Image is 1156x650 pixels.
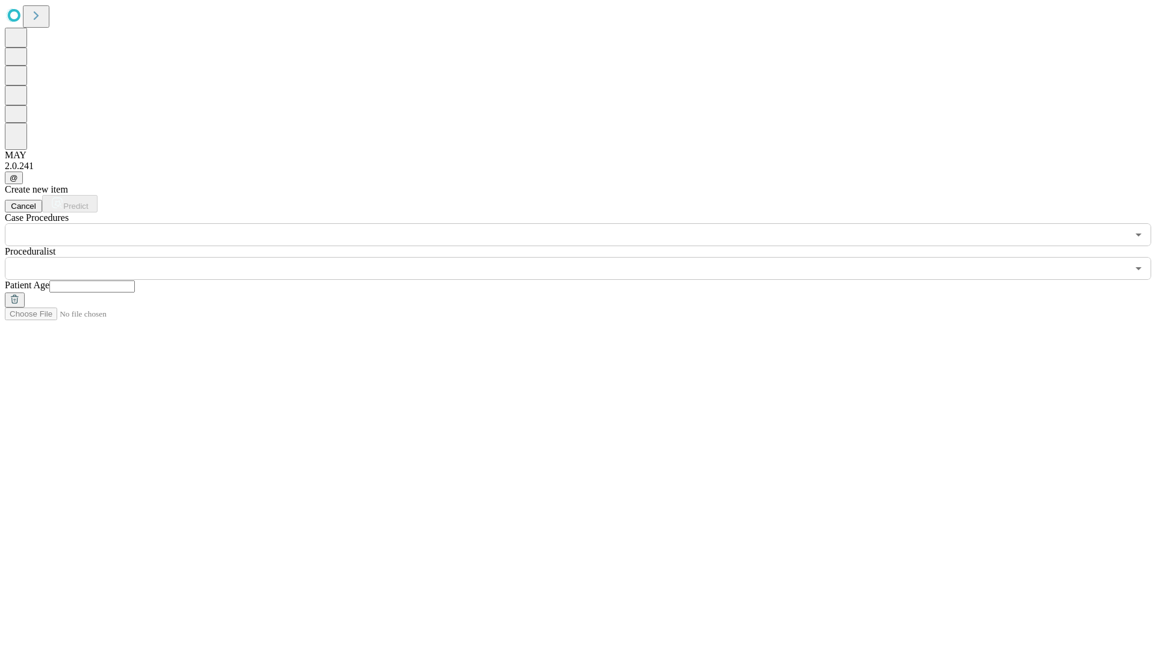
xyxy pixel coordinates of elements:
[63,202,88,211] span: Predict
[42,195,98,212] button: Predict
[5,280,49,290] span: Patient Age
[5,172,23,184] button: @
[5,184,68,194] span: Create new item
[5,161,1151,172] div: 2.0.241
[11,202,36,211] span: Cancel
[1130,226,1147,243] button: Open
[1130,260,1147,277] button: Open
[10,173,18,182] span: @
[5,200,42,212] button: Cancel
[5,212,69,223] span: Scheduled Procedure
[5,246,55,256] span: Proceduralist
[5,150,1151,161] div: MAY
